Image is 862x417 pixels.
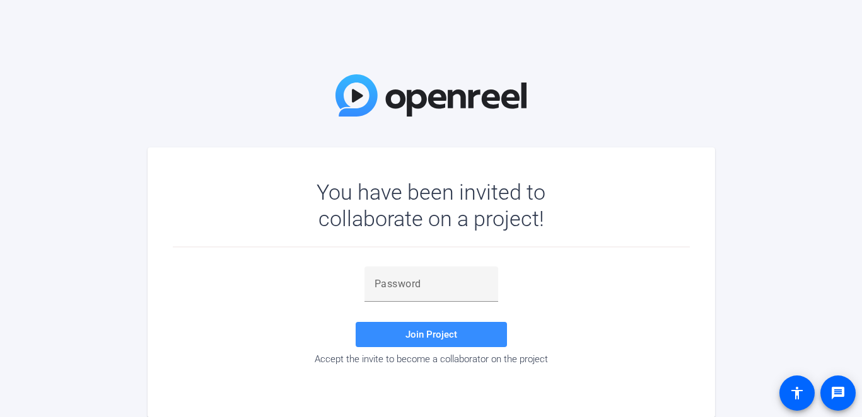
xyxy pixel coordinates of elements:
[405,329,457,340] span: Join Project
[789,386,805,401] mat-icon: accessibility
[173,353,690,365] div: Accept the invite to become a collaborator on the project
[335,74,527,117] img: OpenReel Logo
[356,322,507,347] button: Join Project
[830,386,846,401] mat-icon: message
[280,179,582,232] div: You have been invited to collaborate on a project!
[375,277,488,292] input: Password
